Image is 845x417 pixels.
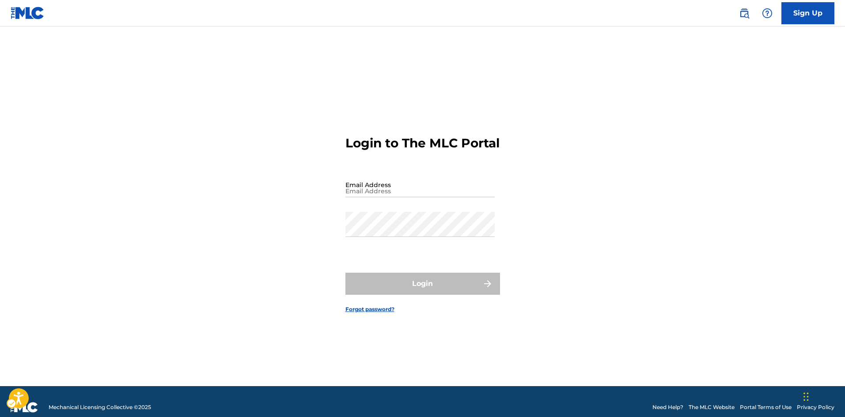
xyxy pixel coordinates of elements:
a: Privacy Policy [797,403,834,411]
a: Forgot password? [345,305,394,313]
a: Portal Terms of Use [740,403,792,411]
a: Sign Up [781,2,834,24]
span: Mechanical Licensing Collective © 2025 [49,403,151,411]
img: search [739,8,750,19]
a: The MLC Website [689,403,735,411]
iframe: Hubspot Iframe [801,375,845,417]
img: logo [11,402,38,413]
div: Drag [803,383,809,410]
input: Password [345,212,495,237]
img: help [762,8,773,19]
h3: Login to The MLC Portal [345,135,500,151]
div: Chat Widget [801,375,845,417]
input: Email Address [345,172,495,197]
a: Need Help? [652,403,683,411]
img: MLC Logo [11,7,45,19]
